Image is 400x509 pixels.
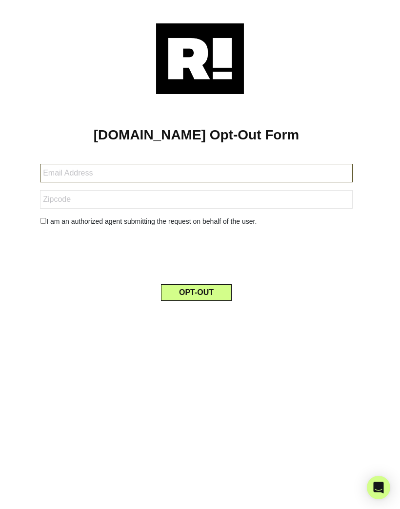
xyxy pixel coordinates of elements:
[122,235,271,273] iframe: reCAPTCHA
[40,190,353,209] input: Zipcode
[33,216,360,227] div: I am an authorized agent submitting the request on behalf of the user.
[15,127,378,143] h1: [DOMAIN_NAME] Opt-Out Form
[156,23,244,94] img: Retention.com
[161,284,232,301] button: OPT-OUT
[40,164,353,182] input: Email Address
[367,476,390,499] div: Open Intercom Messenger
